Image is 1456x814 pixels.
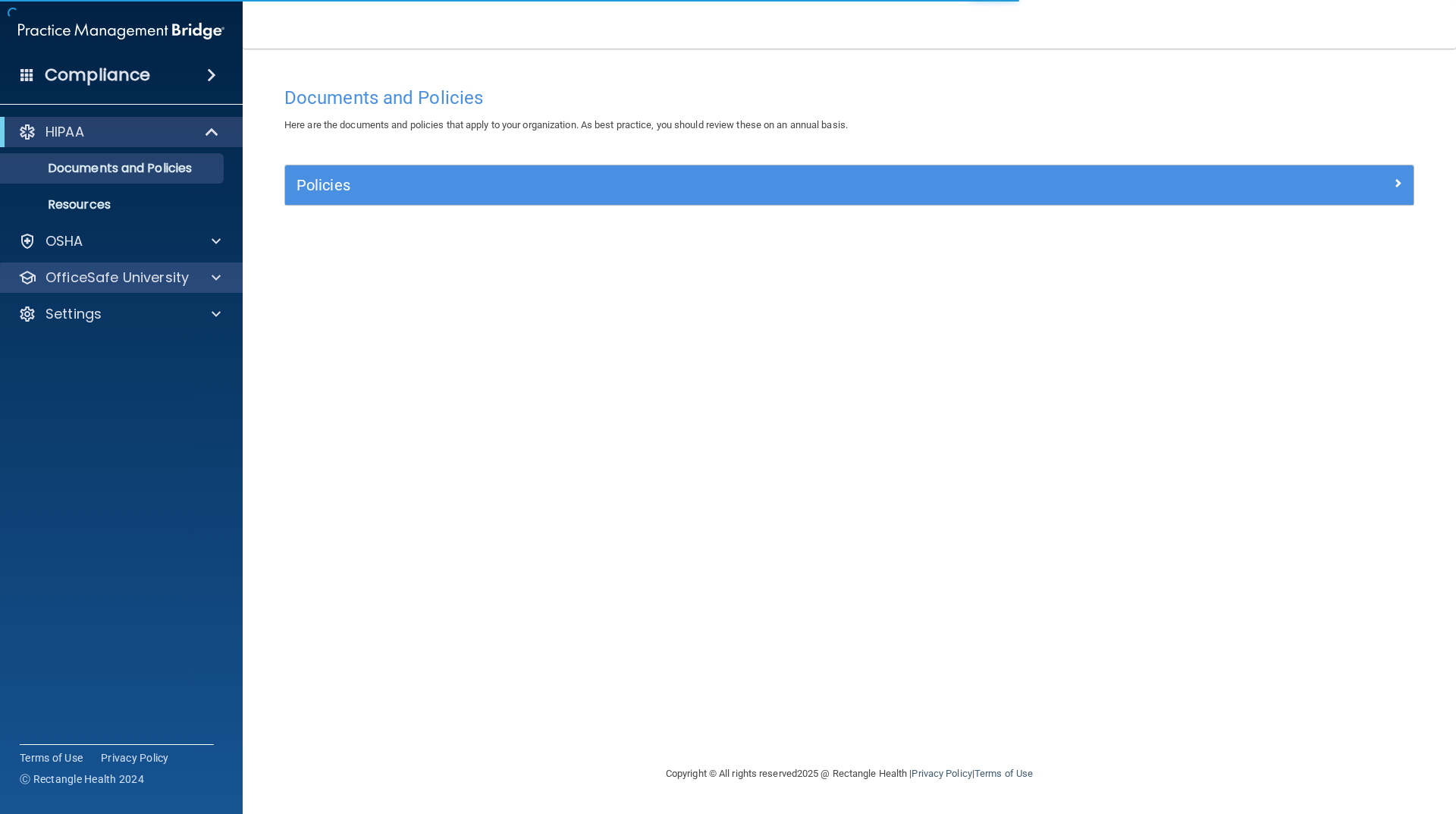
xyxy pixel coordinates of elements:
[45,269,189,287] p: OfficeSafe University
[20,750,83,765] a: Terms of Use
[45,305,102,323] p: Settings
[10,197,217,212] p: Resources
[101,750,169,765] a: Privacy Policy
[18,123,220,141] a: HIPAA
[45,232,83,250] p: OSHA
[912,768,971,779] a: Privacy Policy
[284,88,1414,108] h4: Documents and Policies
[18,232,221,250] a: OSHA
[18,305,221,323] a: Settings
[45,64,150,86] h4: Compliance
[10,161,217,176] p: Documents and Policies
[20,772,144,787] span: Ⓒ Rectangle Health 2024
[18,16,224,46] img: PMB logo
[573,750,1126,798] div: Copyright © All rights reserved 2025 @ Rectangle Health | |
[974,768,1033,779] a: Terms of Use
[297,177,1120,193] h5: Policies
[284,119,848,130] span: Here are the documents and policies that apply to your organization. As best practice, you should...
[45,123,84,141] p: HIPAA
[18,269,221,287] a: OfficeSafe University
[297,173,1402,197] a: Policies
